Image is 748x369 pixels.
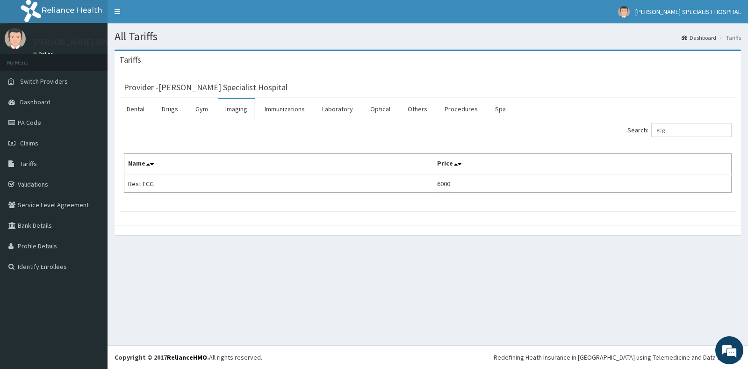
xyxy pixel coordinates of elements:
span: [PERSON_NAME] SPECIALIST HOSPITAL [635,7,741,16]
a: Immunizations [257,99,312,119]
h1: All Tariffs [115,30,741,43]
a: Optical [363,99,398,119]
h3: Tariffs [119,56,141,64]
img: User Image [5,28,26,49]
input: Search: [651,123,732,137]
p: [PERSON_NAME] SPECIALIST HOSPITAL [33,38,176,46]
a: Gym [188,99,216,119]
a: RelianceHMO [167,353,207,362]
footer: All rights reserved. [108,345,748,369]
a: Drugs [154,99,186,119]
td: 6000 [433,175,732,193]
a: Imaging [218,99,255,119]
strong: Copyright © 2017 . [115,353,209,362]
a: Dashboard [682,34,716,42]
a: Online [33,51,55,58]
li: Tariffs [717,34,741,42]
div: Redefining Heath Insurance in [GEOGRAPHIC_DATA] using Telemedicine and Data Science! [494,353,741,362]
span: Switch Providers [20,77,68,86]
th: Price [433,154,732,175]
a: Laboratory [315,99,360,119]
th: Name [124,154,433,175]
a: Procedures [437,99,485,119]
span: Dashboard [20,98,50,106]
a: Dental [119,99,152,119]
img: User Image [618,6,630,18]
span: Tariffs [20,159,37,168]
h3: Provider - [PERSON_NAME] Specialist Hospital [124,83,288,92]
label: Search: [627,123,732,137]
a: Spa [488,99,513,119]
td: Rest ECG [124,175,433,193]
span: Claims [20,139,38,147]
a: Others [400,99,435,119]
